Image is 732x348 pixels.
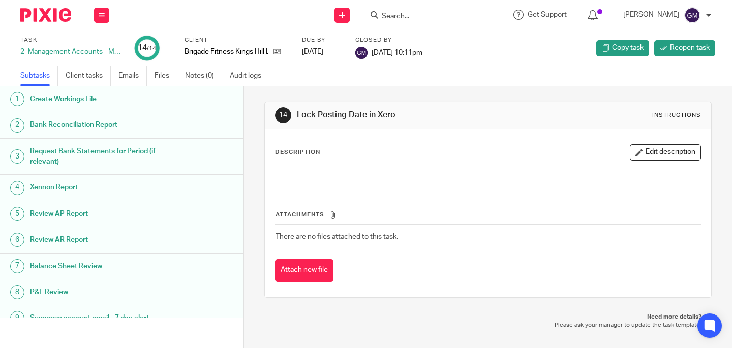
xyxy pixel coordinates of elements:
div: 4 [10,181,24,195]
p: [PERSON_NAME] [623,10,679,20]
label: Task [20,36,122,44]
div: 2 [10,118,24,133]
p: Brigade Fitness Kings Hill Ltd [185,47,268,57]
a: Notes (0) [185,66,222,86]
span: Reopen task [670,43,710,53]
label: Closed by [355,36,422,44]
img: svg%3E [684,7,700,23]
button: Attach new file [275,259,333,282]
img: Pixie [20,8,71,22]
h1: Bank Reconciliation Report [30,117,166,133]
div: 7 [10,259,24,273]
h1: Review AP Report [30,206,166,222]
a: Audit logs [230,66,269,86]
span: Get Support [528,11,567,18]
h1: Review AR Report [30,232,166,247]
h1: Request Bank Statements for Period (if relevant) [30,144,166,170]
img: svg%3E [355,47,368,59]
div: 9 [10,311,24,325]
div: 8 [10,285,24,299]
div: 14 [138,42,156,54]
div: 2_Management Accounts - Monthly - NEW - TWD [20,47,122,57]
span: There are no files attached to this task. [276,233,398,240]
a: Copy task [596,40,649,56]
h1: P&L Review [30,284,166,300]
div: 5 [10,207,24,221]
button: Edit description [630,144,701,161]
a: Reopen task [654,40,715,56]
a: Client tasks [66,66,111,86]
div: 3 [10,149,24,164]
label: Client [185,36,289,44]
div: 14 [275,107,291,123]
h1: Lock Posting Date in Xero [297,110,510,120]
h1: Suspense account email - 7 day alert [30,310,166,326]
div: 1 [10,92,24,106]
div: [DATE] [302,47,343,57]
p: Need more details? [274,313,701,321]
label: Due by [302,36,343,44]
span: [DATE] 10:11pm [372,49,422,56]
a: Emails [118,66,147,86]
h1: Xennon Report [30,180,166,195]
a: Subtasks [20,66,58,86]
h1: Balance Sheet Review [30,259,166,274]
span: Copy task [612,43,644,53]
div: Instructions [652,111,701,119]
input: Search [381,12,472,21]
p: Please ask your manager to update the task template. [274,321,701,329]
small: /14 [147,46,156,51]
a: Files [155,66,177,86]
h1: Create Workings File [30,91,166,107]
span: Attachments [276,212,324,217]
div: 6 [10,233,24,247]
p: Description [275,148,320,156]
